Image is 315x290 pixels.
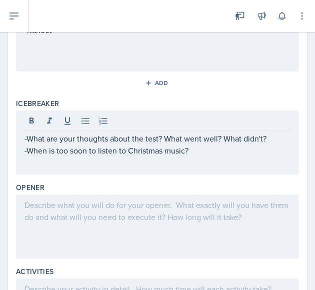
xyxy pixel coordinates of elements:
[24,144,290,156] p: -When is too soon to listen to Christmas music?
[16,182,44,192] label: Opener
[147,79,168,87] div: Add
[141,75,174,90] button: Add
[16,266,54,276] label: Activities
[24,132,290,144] p: -What are your thoughts about the test? What went well? What didn't?
[16,98,59,108] label: Icebreaker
